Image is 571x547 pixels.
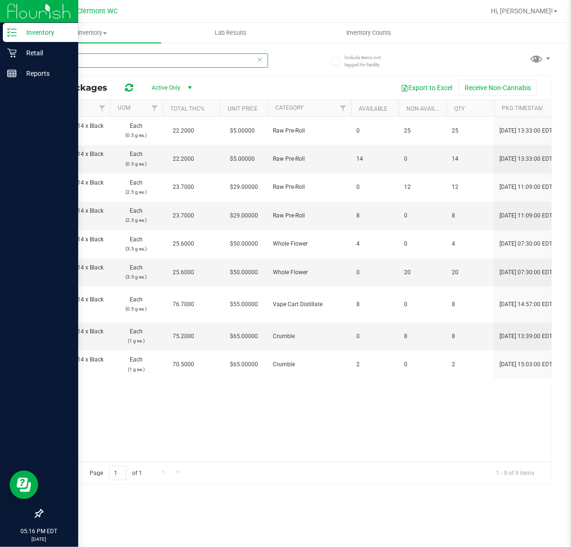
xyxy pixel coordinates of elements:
span: 8 [452,300,488,309]
span: [DATE] 13:33:00 EDT [500,126,553,135]
span: Include items not tagged for facility [344,54,392,68]
span: 2 [452,360,488,369]
p: Inventory [17,27,74,38]
span: Lab Results [202,29,260,37]
a: Qty [454,105,465,112]
span: 25.6000 [168,266,199,279]
span: 0 [405,211,441,220]
span: Page of 1 [82,466,150,481]
a: Filter [147,100,163,116]
span: 8 [405,332,441,341]
span: Crumble [273,332,345,341]
span: Raw Pre-Roll [273,126,345,135]
span: Raw Pre-Roll [273,183,345,192]
span: Clermont WC [77,7,118,15]
span: $50.00000 [226,266,263,279]
inline-svg: Inventory [7,28,17,37]
span: [DATE] 15:03:00 EDT [500,360,553,369]
p: (0.5 g ea.) [116,131,157,140]
a: Non-Available [406,105,449,112]
a: UOM [118,104,130,111]
p: (3.5 g ea.) [116,272,157,281]
p: Retail [17,47,74,59]
span: 22.2000 [168,152,199,166]
span: 0 [405,155,441,164]
span: 0 [357,126,393,135]
span: 2 [357,360,393,369]
button: Receive Non-Cannabis [458,80,537,96]
span: Each [116,206,157,225]
span: All Packages [50,83,117,93]
p: [DATE] [4,536,74,543]
span: 0 [405,300,441,309]
span: 14 [452,155,488,164]
p: Reports [17,68,74,79]
span: Raw Pre-Roll [273,155,345,164]
span: 0 [405,360,441,369]
span: Clear [257,53,263,66]
inline-svg: Reports [7,69,17,78]
span: $5.00000 [226,152,260,166]
span: 23.7000 [168,209,199,223]
span: Each [116,295,157,313]
p: (0.5 g ea.) [116,304,157,313]
span: $5.00000 [226,124,260,138]
span: 8 [452,211,488,220]
span: Each [116,178,157,196]
span: [DATE] 07:30:00 EDT [500,239,553,248]
span: 0 [357,183,393,192]
span: Each [116,235,157,253]
span: 8 [357,211,393,220]
p: 05:16 PM EDT [4,527,74,536]
span: [DATE] 11:09:00 EDT [500,211,553,220]
span: 76.7000 [168,298,199,311]
span: Whole Flower [273,239,345,248]
inline-svg: Retail [7,48,17,58]
a: Filter [335,100,351,116]
span: 4 [452,239,488,248]
span: 4 [357,239,393,248]
span: 75.2000 [168,330,199,343]
span: 0 [405,239,441,248]
a: Pkg Timestamp [502,105,558,112]
span: 20 [452,268,488,277]
span: 25.6000 [168,237,199,251]
span: Inventory Counts [334,29,405,37]
span: [DATE] 13:33:00 EDT [500,155,553,164]
span: Raw Pre-Roll [273,211,345,220]
span: $65.00000 [226,358,263,372]
span: 8 [357,300,393,309]
a: Lab Results [161,23,300,43]
a: Filter [94,100,110,116]
span: $65.00000 [226,330,263,343]
a: Category [275,104,303,111]
span: 70.5000 [168,358,199,372]
span: Each [116,355,157,373]
input: 1 [109,466,126,481]
iframe: Resource center [10,471,38,499]
input: Search Package ID, Item Name, SKU, Lot or Part Number... [42,53,268,68]
a: Available [359,105,387,112]
span: Hi, [PERSON_NAME]! [491,7,553,15]
span: 23.7000 [168,180,199,194]
a: Inventory [23,23,161,43]
span: 0 [357,332,393,341]
p: (0.5 g ea.) [116,159,157,168]
span: Each [116,327,157,345]
span: [DATE] 07:30:00 EDT [500,268,553,277]
p: (2.5 g ea.) [116,187,157,196]
span: 12 [452,183,488,192]
p: (3.5 g ea.) [116,244,157,253]
span: [DATE] 11:09:00 EDT [500,183,553,192]
span: $29.00000 [226,180,263,194]
span: Each [116,122,157,140]
span: Crumble [273,360,345,369]
button: Export to Excel [395,80,458,96]
span: Each [116,150,157,168]
span: 0 [357,268,393,277]
span: $29.00000 [226,209,263,223]
span: 8 [452,332,488,341]
a: Unit Price [228,105,258,112]
span: 22.2000 [168,124,199,138]
span: $55.00000 [226,298,263,311]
